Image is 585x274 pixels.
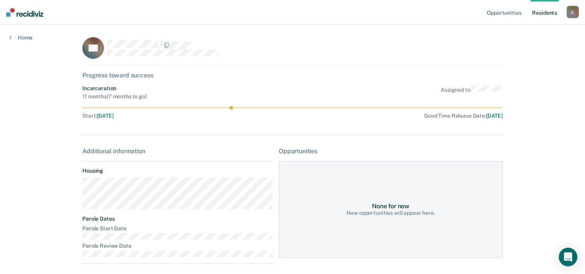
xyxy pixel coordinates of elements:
dt: Parole Start Date [82,225,273,232]
div: Good Time Release Date : [270,113,503,119]
dt: Parole Dates [82,216,273,222]
div: Opportunities [279,147,503,155]
div: 11 months ( 7 months to go ) [82,93,147,100]
span: [DATE] [97,113,113,119]
div: Open Intercom Messenger [559,248,577,266]
dt: Parole Review Date [82,243,273,249]
div: Additional information [82,147,273,155]
span: [DATE] [486,113,503,119]
div: New opportunities will appear here. [346,210,435,216]
div: Start : [82,113,267,119]
img: Recidiviz [6,8,43,17]
dt: Housing [82,168,273,174]
div: Assigned to [441,85,503,100]
button: JL [566,6,579,18]
div: Progress toward success [82,72,503,79]
div: None for now [372,202,409,210]
div: Incarceration [82,85,147,92]
a: Home [9,34,32,41]
div: J L [566,6,579,18]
